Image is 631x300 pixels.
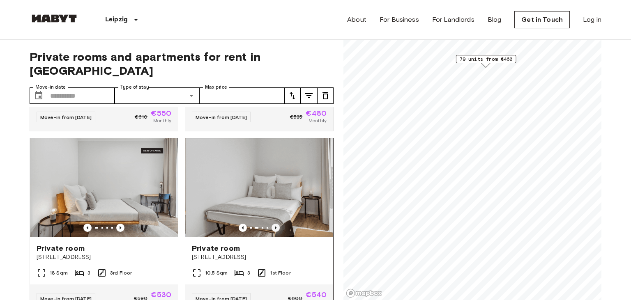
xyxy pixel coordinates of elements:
[317,87,334,104] button: tune
[488,15,502,25] a: Blog
[309,117,327,124] span: Monthly
[301,87,317,104] button: tune
[247,269,250,277] span: 3
[290,113,303,121] span: €535
[116,224,124,232] button: Previous image
[583,15,601,25] a: Log in
[205,269,228,277] span: 10.5 Sqm
[306,110,327,117] span: €480
[284,87,301,104] button: tune
[192,253,327,261] span: [STREET_ADDRESS]
[50,269,68,277] span: 18 Sqm
[346,289,382,298] a: Mapbox logo
[272,224,280,232] button: Previous image
[151,291,171,298] span: €530
[347,15,366,25] a: About
[151,110,171,117] span: €550
[432,15,474,25] a: For Landlords
[186,138,334,237] img: Marketing picture of unit DE-13-001-103-001
[196,114,247,120] span: Move-in from [DATE]
[83,224,92,232] button: Previous image
[205,84,227,91] label: Max price
[110,269,132,277] span: 3rd Floor
[239,224,247,232] button: Previous image
[30,138,178,237] img: Marketing picture of unit DE-13-001-308-003
[153,117,171,124] span: Monthly
[105,15,128,25] p: Leipzig
[192,243,240,253] span: Private room
[120,84,149,91] label: Type of stay
[88,269,90,277] span: 3
[37,253,171,261] span: [STREET_ADDRESS]
[40,114,92,120] span: Move-in from [DATE]
[380,15,419,25] a: For Business
[460,55,513,63] span: 79 units from €460
[456,55,516,68] div: Map marker
[270,269,290,277] span: 1st Floor
[135,113,148,121] span: €610
[37,243,85,253] span: Private room
[30,50,334,78] span: Private rooms and apartments for rent in [GEOGRAPHIC_DATA]
[30,87,47,104] button: Choose date
[35,84,66,91] label: Move-in date
[30,14,79,23] img: Habyt
[514,11,570,28] a: Get in Touch
[306,291,327,298] span: €540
